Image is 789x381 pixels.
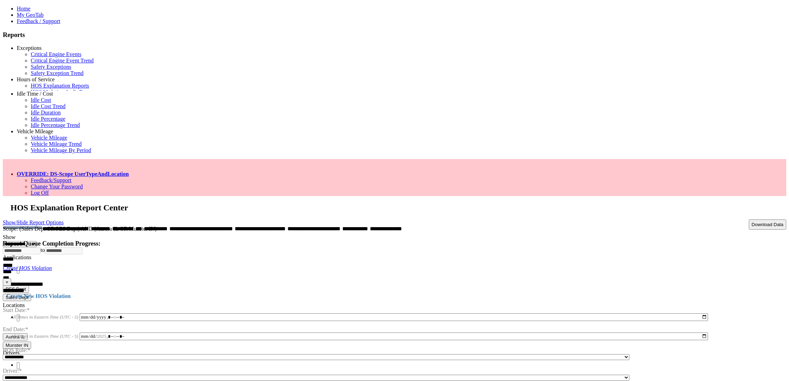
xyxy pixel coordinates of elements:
a: Vehicle Mileage [31,135,67,141]
a: HOS Explanation Reports [31,83,89,89]
a: Idle Cost [31,97,51,103]
a: Vehicle Mileage [17,128,53,134]
h4: Report Queue Completion Progress: [3,240,786,247]
a: Hours of Service [17,76,54,82]
a: Feedback / Support [17,18,60,24]
a: Feedback/Support [31,177,71,183]
label: Start Date:* [3,298,30,313]
a: Create HOS Violation [3,265,52,271]
label: End Date:* [3,317,28,332]
span: Scope: (Sales Dept OR PES Dept) AND (Aurora IL OR Munster IN) [3,226,157,232]
a: Idle Time / Cost [17,91,53,97]
label: HOS Rule:* [3,345,30,353]
a: Log Off [31,190,49,196]
a: Idle Cost Trend [31,103,66,109]
button: × [3,278,11,286]
span: to [41,247,45,253]
a: Safety Exception Trend [31,70,83,76]
span: All Times in Eastern Time (UTC - 5) [10,314,78,320]
a: Idle Percentage Trend [31,122,80,128]
a: Vehicle Mileage By Period [31,147,91,153]
h3: Reports [3,31,786,39]
a: Vehicle Mileage Trend [31,141,82,147]
label: Show [3,234,15,240]
button: Sales Dept [3,294,31,301]
a: OVERRIDE: DS-Scope UserTypeAndLocation [17,171,129,177]
a: Show/Hide Report Options [3,218,64,227]
span: All Times in Eastern Time (UTC - 5) [10,334,78,339]
a: Critical Engine Event Trend [31,58,94,63]
a: Exceptions [17,45,42,51]
label: Applications [3,254,31,260]
a: Home [17,6,30,12]
a: Idle Duration [31,110,61,115]
h4: Create New HOS Violation [3,293,786,299]
a: HOS Violation Audit Reports [31,89,97,95]
a: Critical Engine Events [31,51,81,57]
button: Download Data [749,219,786,230]
label: Driver:* [3,365,22,374]
button: Munster IN [3,342,31,349]
a: Safety Exceptions [31,64,71,70]
h2: HOS Explanation Report Center [10,203,786,212]
a: Idle Percentage [31,116,65,122]
a: My GeoTab [17,12,44,18]
a: Change Your Password [31,184,83,189]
